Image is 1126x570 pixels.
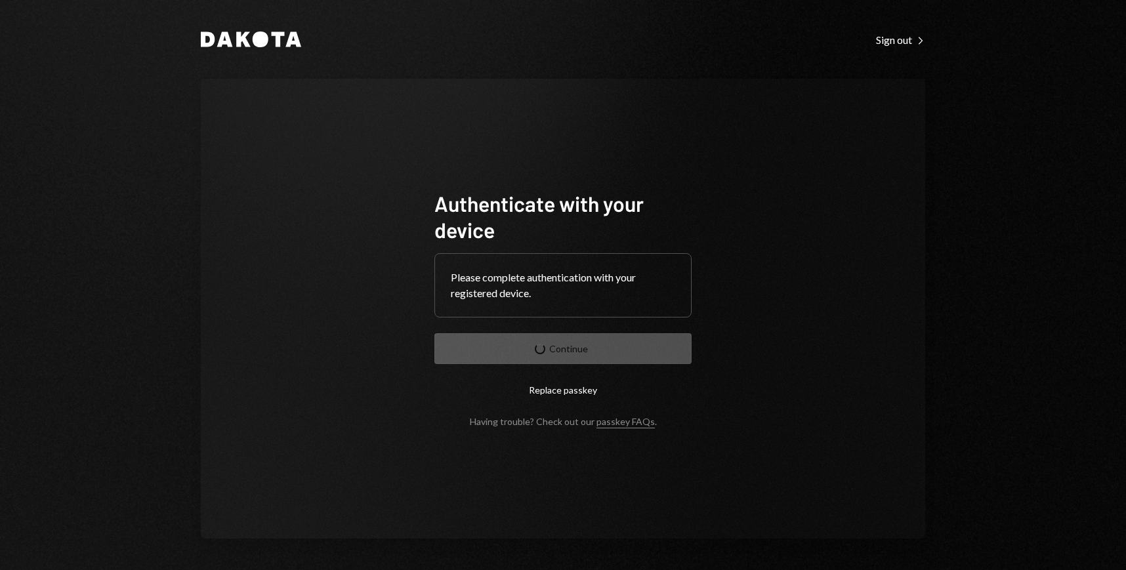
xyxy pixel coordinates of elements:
h1: Authenticate with your device [434,190,692,243]
a: Sign out [876,32,925,47]
div: Sign out [876,33,925,47]
button: Replace passkey [434,375,692,405]
div: Having trouble? Check out our . [470,416,657,427]
a: passkey FAQs [596,416,655,428]
div: Please complete authentication with your registered device. [451,270,675,301]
